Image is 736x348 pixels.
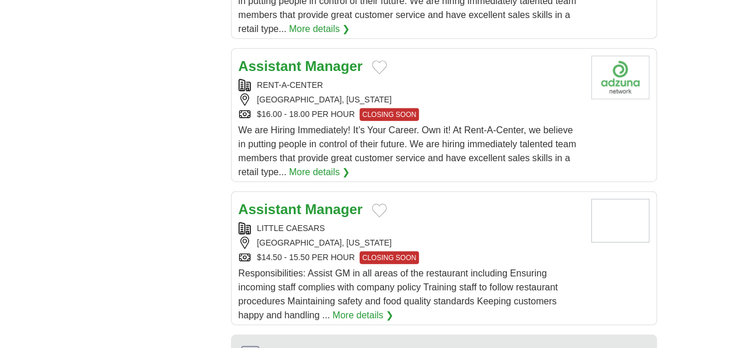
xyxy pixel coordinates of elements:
button: Add to favorite jobs [372,204,387,218]
div: $16.00 - 18.00 PER HOUR [239,108,582,121]
a: LITTLE CAESARS [257,223,325,233]
a: More details ❯ [289,22,350,36]
strong: Assistant [239,58,301,74]
button: Add to favorite jobs [372,61,387,74]
strong: Manager [305,201,362,217]
span: We are Hiring Immediately! It’s Your Career. Own it! At Rent-A-Center, we believe in putting peop... [239,125,576,177]
img: Company logo [591,56,649,100]
div: RENT-A-CENTER [239,79,582,91]
span: CLOSING SOON [360,108,419,121]
strong: Manager [305,58,362,74]
a: Assistant Manager [239,58,362,74]
a: More details ❯ [289,165,350,179]
div: [GEOGRAPHIC_DATA], [US_STATE] [239,237,582,249]
strong: Assistant [239,201,301,217]
span: Responsibilities: Assist GM in all areas of the restaurant including Ensuring incoming staff comp... [239,268,558,320]
img: Little Caesars logo [591,199,649,243]
a: More details ❯ [332,308,393,322]
span: CLOSING SOON [360,251,419,264]
div: $14.50 - 15.50 PER HOUR [239,251,582,264]
div: [GEOGRAPHIC_DATA], [US_STATE] [239,94,582,106]
a: Assistant Manager [239,201,362,217]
